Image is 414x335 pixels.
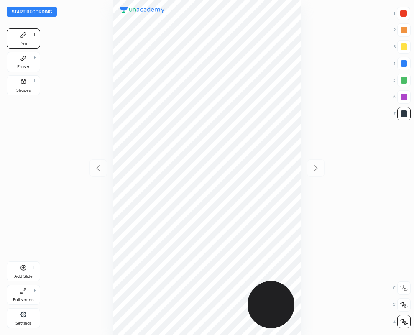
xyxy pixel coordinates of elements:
[393,315,411,328] div: Z
[34,32,36,36] div: P
[13,298,34,302] div: Full screen
[16,88,31,92] div: Shapes
[393,90,411,104] div: 6
[393,57,411,70] div: 4
[17,65,30,69] div: Eraser
[394,40,411,54] div: 3
[394,7,410,20] div: 1
[34,79,36,83] div: L
[34,289,36,293] div: F
[34,56,36,60] div: E
[20,41,27,46] div: Pen
[7,7,57,17] button: Start recording
[393,298,411,312] div: X
[15,321,31,325] div: Settings
[394,107,411,120] div: 7
[14,274,33,279] div: Add Slide
[393,74,411,87] div: 5
[393,281,411,295] div: C
[120,7,165,13] img: logo.38c385cc.svg
[394,23,411,37] div: 2
[33,265,36,269] div: H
